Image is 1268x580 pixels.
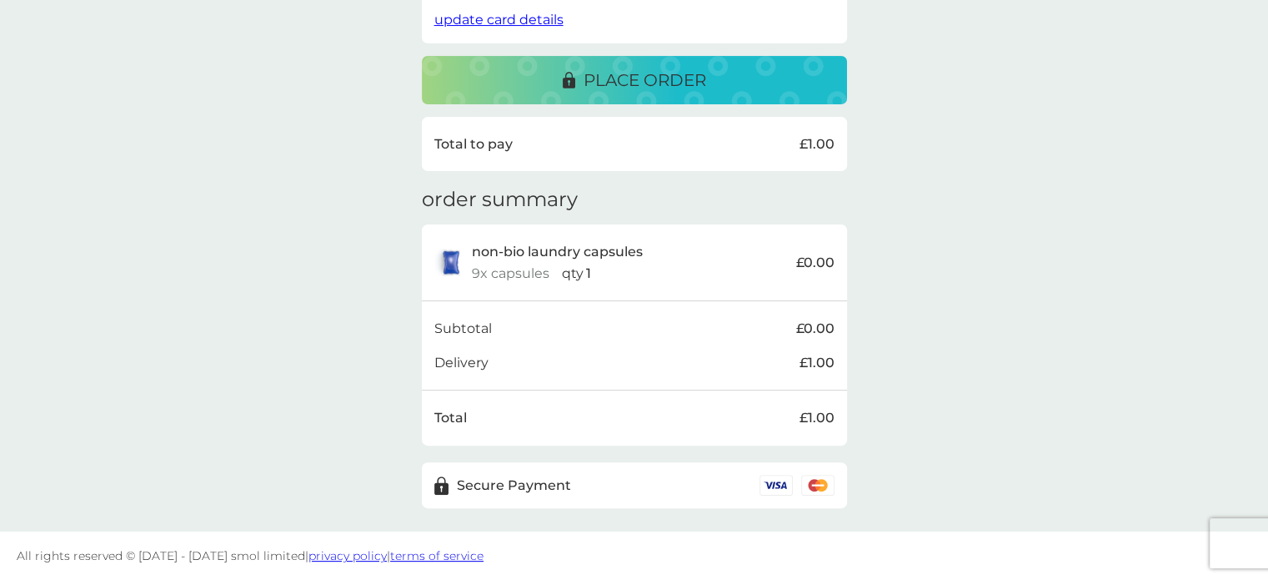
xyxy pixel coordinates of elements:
p: place order [584,67,706,93]
p: £0.00 [796,318,834,340]
a: terms of service [390,548,484,563]
p: Secure Payment [457,475,571,497]
p: £1.00 [799,407,834,429]
a: privacy policy [308,548,387,563]
p: Total to pay [434,134,513,155]
button: update card details [434,9,564,31]
p: Delivery [434,352,489,374]
button: place order [422,56,847,104]
p: £1.00 [799,134,834,155]
p: £0.00 [796,252,834,274]
p: 9x capsules [472,263,549,285]
h3: order summary [422,188,578,212]
p: Subtotal [434,318,492,340]
span: update card details [434,12,564,28]
p: £1.00 [799,352,834,374]
p: non-bio laundry capsules [472,241,643,263]
p: 1 [586,263,591,285]
p: Total [434,407,467,429]
p: qty [562,263,584,285]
